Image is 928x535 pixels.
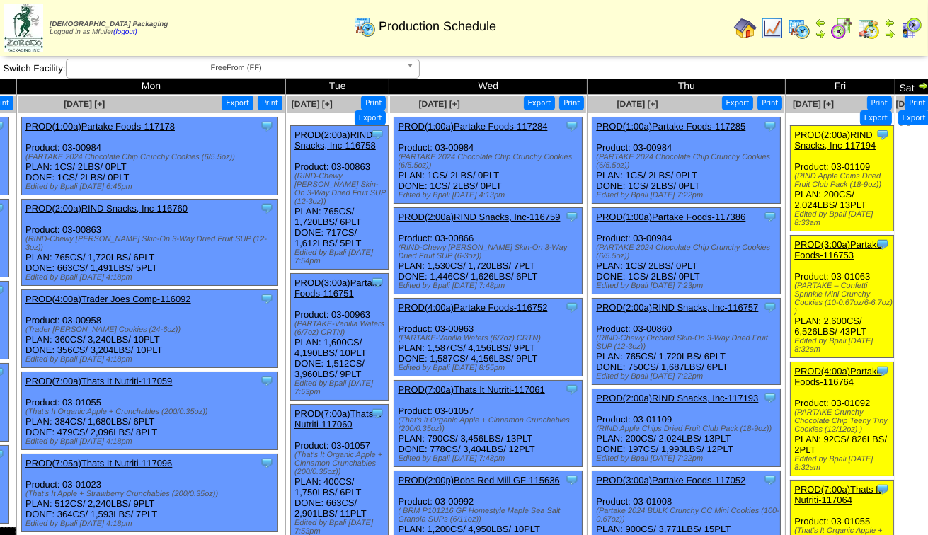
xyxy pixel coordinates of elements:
[734,17,757,40] img: home.gif
[596,191,780,200] div: Edited by Bpali [DATE] 7:22pm
[596,334,780,351] div: (RIND-Chewy Orchard Skin-On 3-Way Dried Fruit SUP (12-3oz))
[559,96,584,110] button: Print
[788,17,810,40] img: calendarprod.gif
[64,99,105,109] a: [DATE] [+]
[857,17,880,40] img: calendarinout.gif
[794,130,876,151] a: PROD(2:00a)RIND Snacks, Inc-117194
[596,425,780,433] div: (RIND Apple Chips Dried Fruit Club Pack (18-9oz))
[884,28,895,40] img: arrowright.gif
[222,96,253,110] button: Export
[294,408,381,430] a: PROD(7:00a)Thats It Nutriti-117060
[900,17,922,40] img: calendarcustomer.gif
[588,79,786,95] td: Thu
[361,96,386,110] button: Print
[596,393,758,403] a: PROD(2:00a)RIND Snacks, Inc-117193
[596,212,745,222] a: PROD(1:00a)Partake Foods-117386
[25,294,191,304] a: PROD(4:00a)Trader Joes Comp-116092
[791,236,893,358] div: Product: 03-01063 PLAN: 2,600CS / 6,526LBS / 43PLT
[398,454,582,463] div: Edited by Bpali [DATE] 7:48pm
[370,127,384,142] img: Tooltip
[398,153,582,170] div: (PARTAKE 2024 Chocolate Chip Crunchy Cookies (6/5.5oz))
[25,326,277,334] div: (Trader [PERSON_NAME] Cookies (24-6oz))
[794,408,893,434] div: (PARTAKE Crunchy Chocolate Chip Teeny Tiny Cookies (12/12oz) )
[22,117,278,195] div: Product: 03-00984 PLAN: 1CS / 2LBS / 0PLT DONE: 1CS / 2LBS / 0PLT
[394,208,583,294] div: Product: 03-00866 PLAN: 1,530CS / 1,720LBS / 7PLT DONE: 1,446CS / 1,626LBS / 6PLT
[25,519,277,528] div: Edited by Bpali [DATE] 4:18pm
[815,28,826,40] img: arrowright.gif
[389,79,588,95] td: Wed
[294,172,388,206] div: (RIND-Chewy [PERSON_NAME] Skin-On 3-Way Dried Fruit SUP (12-3oz))
[596,507,780,524] div: (Partake 2024 BULK Crunchy CC Mini Cookies (100-0.67oz))
[763,300,777,314] img: Tooltip
[524,96,556,110] button: Export
[419,99,460,109] a: [DATE] [+]
[791,362,893,476] div: Product: 03-01092 PLAN: 92CS / 826LBS / 2PLT
[398,334,582,343] div: (PARTAKE-Vanilla Wafers (6/7oz) CRTN)
[4,4,43,52] img: zoroco-logo-small.webp
[592,389,781,467] div: Product: 03-01109 PLAN: 200CS / 2,024LBS / 13PLT DONE: 197CS / 1,993LBS / 12PLT
[292,99,333,109] span: [DATE] [+]
[794,337,893,354] div: Edited by Bpali [DATE] 8:32am
[876,364,890,378] img: Tooltip
[860,110,892,125] button: Export
[794,282,893,316] div: (PARTAKE – Confetti Sprinkle Mini Crunchy Cookies (10-0.67oz/6-6.7oz) )
[565,382,579,396] img: Tooltip
[398,364,582,372] div: Edited by Bpali [DATE] 8:55pm
[565,209,579,224] img: Tooltip
[398,212,560,222] a: PROD(2:00a)RIND Snacks, Inc-116759
[592,117,781,204] div: Product: 03-00984 PLAN: 1CS / 2LBS / 0PLT DONE: 1CS / 2LBS / 0PLT
[791,126,893,231] div: Product: 03-01109 PLAN: 200CS / 2,024LBS / 13PLT
[294,130,376,151] a: PROD(2:00a)RIND Snacks, Inc-116758
[260,456,274,470] img: Tooltip
[25,408,277,416] div: (That's It Organic Apple + Crunchables (200/0.35oz))
[50,21,168,28] span: [DEMOGRAPHIC_DATA] Packaging
[398,507,582,524] div: ( BRM P101216 GF Homestyle Maple Sea Salt Granola SUPs (6/11oz))
[592,208,781,294] div: Product: 03-00984 PLAN: 1CS / 2LBS / 0PLT DONE: 1CS / 2LBS / 0PLT
[794,455,893,472] div: Edited by Bpali [DATE] 8:32am
[353,15,376,38] img: calendarprod.gif
[25,153,277,161] div: (PARTAKE 2024 Chocolate Chip Crunchy Cookies (6/5.5oz))
[867,96,892,110] button: Print
[25,121,175,132] a: PROD(1:00a)Partake Foods-117178
[25,203,188,214] a: PROD(2:00a)RIND Snacks, Inc-116760
[113,28,137,36] a: (logout)
[596,282,780,290] div: Edited by Bpali [DATE] 7:23pm
[596,121,745,132] a: PROD(1:00a)Partake Foods-117285
[294,277,382,299] a: PROD(3:00a)Partake Foods-116751
[398,416,582,433] div: (That's It Organic Apple + Cinnamon Crunchables (200/0.35oz))
[22,200,278,286] div: Product: 03-00863 PLAN: 765CS / 1,720LBS / 6PLT DONE: 663CS / 1,491LBS / 5PLT
[794,239,882,260] a: PROD(3:00a)Partake Foods-116753
[379,19,496,34] span: Production Schedule
[260,119,274,133] img: Tooltip
[294,248,388,265] div: Edited by Bpali [DATE] 7:54pm
[596,153,780,170] div: (PARTAKE 2024 Chocolate Chip Crunchy Cookies (6/5.5oz))
[294,451,388,476] div: (That's It Organic Apple + Cinnamon Crunchables (200/0.35oz))
[398,282,582,290] div: Edited by Bpali [DATE] 7:48pm
[596,372,780,381] div: Edited by Bpali [DATE] 7:22pm
[794,172,893,189] div: (RIND Apple Chips Dried Fruit Club Pack (18-9oz))
[398,384,544,395] a: PROD(7:00a)Thats It Nutriti-117061
[291,274,389,401] div: Product: 03-00963 PLAN: 1,600CS / 4,190LBS / 10PLT DONE: 1,512CS / 3,960LBS / 9PLT
[17,79,286,95] td: Mon
[793,99,834,109] a: [DATE] [+]
[370,275,384,289] img: Tooltip
[398,243,582,260] div: (RIND-Chewy [PERSON_NAME] Skin-On 3-Way Dried Fruit SUP (6-3oz))
[896,99,924,126] span: [DATE] [+]
[617,99,658,109] span: [DATE] [+]
[294,379,388,396] div: Edited by Bpali [DATE] 7:53pm
[398,121,547,132] a: PROD(1:00a)Partake Foods-117284
[25,355,277,364] div: Edited by Bpali [DATE] 4:18pm
[761,17,784,40] img: line_graph.gif
[815,17,826,28] img: arrowleft.gif
[763,391,777,405] img: Tooltip
[22,372,278,450] div: Product: 03-01055 PLAN: 384CS / 1,680LBS / 6PLT DONE: 479CS / 2,096LBS / 8PLT
[596,302,758,313] a: PROD(2:00a)RIND Snacks, Inc-116757
[757,96,782,110] button: Print
[884,17,895,28] img: arrowleft.gif
[72,59,401,76] span: FreeFrom (FF)
[592,299,781,385] div: Product: 03-00860 PLAN: 765CS / 1,720LBS / 6PLT DONE: 750CS / 1,687LBS / 6PLT
[876,482,890,496] img: Tooltip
